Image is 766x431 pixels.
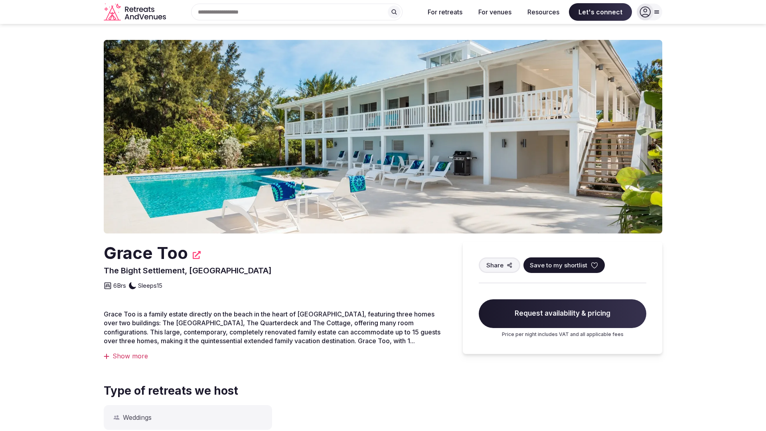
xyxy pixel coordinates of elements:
[569,3,632,21] span: Let's connect
[138,281,162,290] span: Sleeps 15
[104,3,168,21] a: Visit the homepage
[113,281,126,290] span: 6 Brs
[104,310,440,345] span: Grace Too is a family estate directly on the beach in the heart of [GEOGRAPHIC_DATA], featuring t...
[472,3,518,21] button: For venues
[421,3,469,21] button: For retreats
[479,331,646,338] p: Price per night includes VAT and all applicable fees
[479,299,646,328] span: Request availability & pricing
[104,352,447,360] div: Show more
[104,383,447,399] span: Type of retreats we host
[530,261,587,269] span: Save to my shortlist
[104,3,168,21] svg: Retreats and Venues company logo
[113,414,120,421] button: Social and business icon tooltip
[104,266,272,275] span: The Bight Settlement, [GEOGRAPHIC_DATA]
[104,241,188,265] h2: Grace Too
[479,257,520,273] button: Share
[486,261,503,269] span: Share
[523,257,605,273] button: Save to my shortlist
[521,3,566,21] button: Resources
[104,40,662,233] img: Venue cover photo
